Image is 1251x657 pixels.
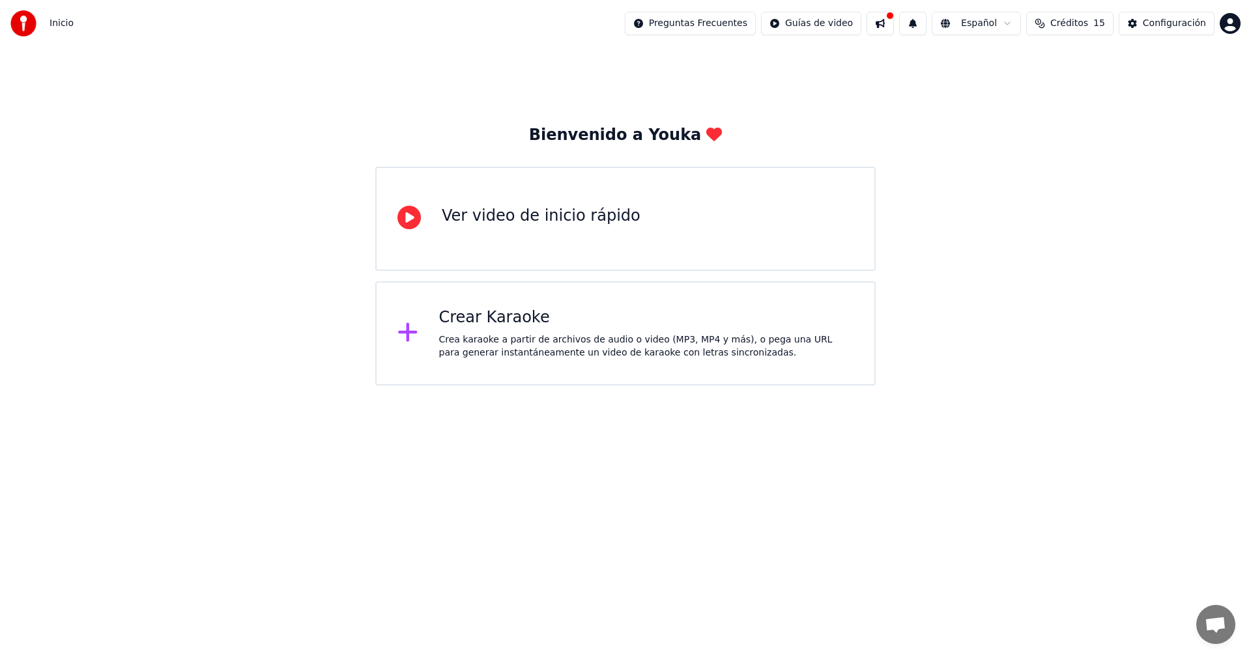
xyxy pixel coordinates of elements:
div: Chat abierto [1196,605,1235,644]
div: Crear Karaoke [439,307,854,328]
button: Créditos15 [1026,12,1114,35]
div: Ver video de inicio rápido [442,206,640,227]
nav: breadcrumb [50,17,74,30]
button: Configuración [1119,12,1215,35]
span: Inicio [50,17,74,30]
span: 15 [1093,17,1105,30]
span: Créditos [1050,17,1088,30]
div: Bienvenido a Youka [529,125,723,146]
div: Configuración [1143,17,1206,30]
button: Guías de video [761,12,861,35]
div: Crea karaoke a partir de archivos de audio o video (MP3, MP4 y más), o pega una URL para generar ... [439,333,854,359]
img: youka [10,10,36,36]
button: Preguntas Frecuentes [625,12,756,35]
